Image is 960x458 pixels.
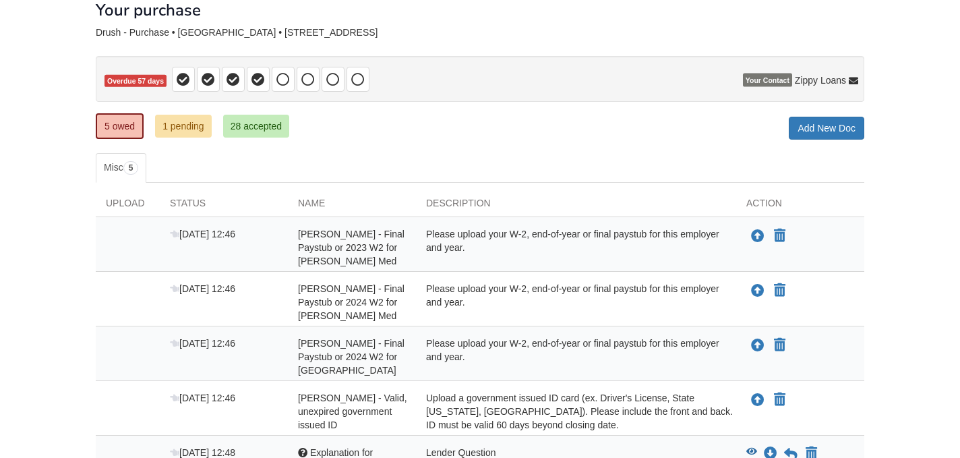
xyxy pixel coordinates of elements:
a: Misc [96,153,146,183]
div: Name [288,196,416,217]
button: Upload Diane Drush - Final Paystub or 2024 W2 for Skywest [750,337,766,354]
span: [PERSON_NAME] - Final Paystub or 2024 W2 for [GEOGRAPHIC_DATA] [298,338,404,376]
button: Declare Diane Drush - Final Paystub or 2024 W2 for Hays Med not applicable [773,283,787,299]
span: Overdue 57 days [104,75,167,88]
span: [DATE] 12:48 [170,447,235,458]
a: Add New Doc [789,117,864,140]
div: Please upload your W-2, end-of-year or final paystub for this employer and year. [416,282,736,322]
span: [PERSON_NAME] - Valid, unexpired government issued ID [298,393,407,430]
div: Upload a government issued ID card (ex. Driver's License, State [US_STATE], [GEOGRAPHIC_DATA]). P... [416,391,736,432]
span: [PERSON_NAME] - Final Paystub or 2024 W2 for [PERSON_NAME] Med [298,283,404,321]
button: Declare Diane Drush - Valid, unexpired government issued ID not applicable [773,392,787,408]
div: Action [736,196,864,217]
div: Status [160,196,288,217]
a: 5 owed [96,113,144,139]
span: [PERSON_NAME] - Final Paystub or 2023 W2 for [PERSON_NAME] Med [298,229,404,266]
span: 5 [123,161,139,175]
div: Drush - Purchase • [GEOGRAPHIC_DATA] • [STREET_ADDRESS] [96,27,864,38]
a: 28 accepted [223,115,289,138]
button: Declare Diane Drush - Final Paystub or 2023 W2 for Hays Med not applicable [773,228,787,244]
span: [DATE] 12:46 [170,229,235,239]
a: 1 pending [155,115,212,138]
div: Description [416,196,736,217]
div: Upload [96,196,160,217]
button: Declare Diane Drush - Final Paystub or 2024 W2 for Skywest not applicable [773,337,787,353]
div: Please upload your W-2, end-of-year or final paystub for this employer and year. [416,337,736,377]
button: Upload Diane Drush - Final Paystub or 2023 W2 for Hays Med [750,227,766,245]
h1: Your purchase [96,1,201,19]
span: [DATE] 12:46 [170,283,235,294]
button: Upload Diane Drush - Final Paystub or 2024 W2 for Hays Med [750,282,766,299]
span: Your Contact [743,74,792,87]
div: Please upload your W-2, end-of-year or final paystub for this employer and year. [416,227,736,268]
span: [DATE] 12:46 [170,393,235,403]
span: Zippy Loans [795,74,846,87]
span: [DATE] 12:46 [170,338,235,349]
button: Upload Diane Drush - Valid, unexpired government issued ID [750,391,766,409]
